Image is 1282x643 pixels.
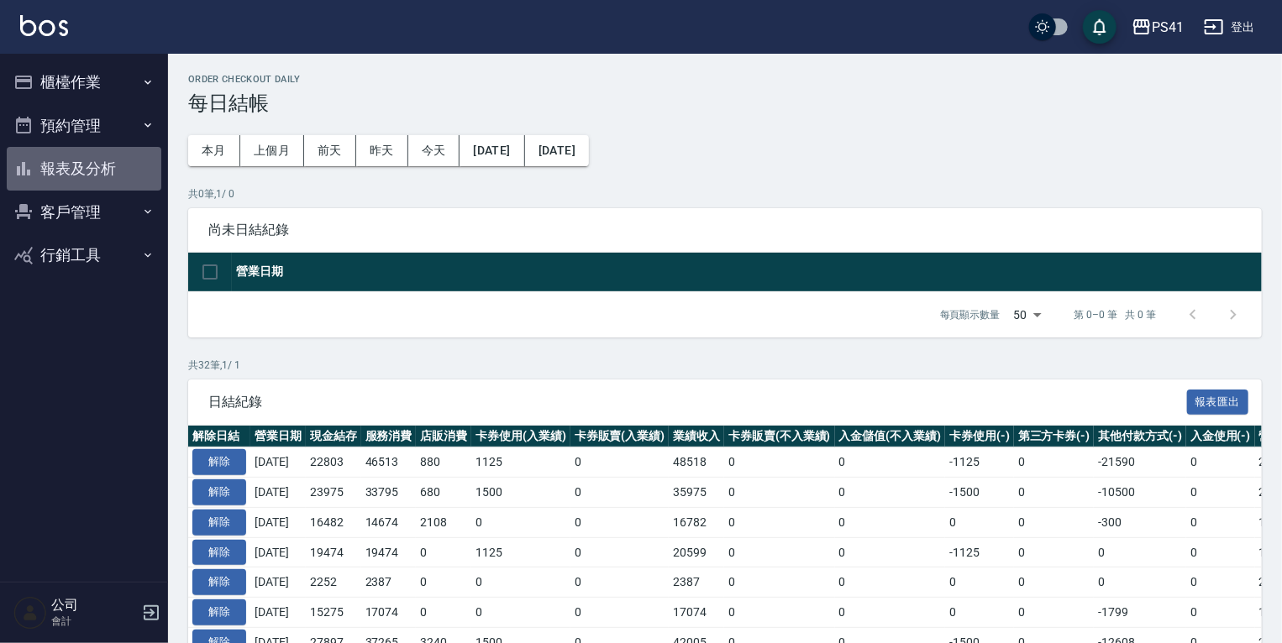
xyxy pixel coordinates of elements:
th: 第三方卡券(-) [1014,426,1095,447]
td: 680 [416,478,471,508]
td: 0 [835,598,946,628]
td: 0 [1186,478,1255,508]
td: 0 [945,598,1014,628]
td: 0 [1014,447,1095,478]
td: 0 [1186,447,1255,478]
button: 解除 [192,569,246,595]
h3: 每日結帳 [188,91,1262,115]
td: 0 [570,537,670,567]
td: 16782 [669,507,724,537]
td: 0 [1186,567,1255,598]
td: [DATE] [250,537,306,567]
td: 2108 [416,507,471,537]
td: 0 [945,567,1014,598]
td: 46513 [361,447,417,478]
td: 15275 [306,598,361,628]
td: 0 [835,567,946,598]
td: -21590 [1094,447,1186,478]
td: 0 [1094,537,1186,567]
button: 今天 [408,135,460,166]
th: 卡券販賣(不入業績) [724,426,835,447]
div: 50 [1007,292,1048,337]
td: 0 [570,447,670,478]
p: 每頁顯示數量 [940,307,1001,322]
button: [DATE] [525,135,589,166]
th: 服務消費 [361,426,417,447]
td: [DATE] [250,478,306,508]
td: 2387 [361,567,417,598]
td: 19474 [361,537,417,567]
td: 0 [1014,537,1095,567]
td: 0 [724,537,835,567]
td: -300 [1094,507,1186,537]
button: 報表匯出 [1187,389,1249,416]
td: 22803 [306,447,361,478]
td: 20599 [669,537,724,567]
th: 營業日期 [250,426,306,447]
td: 17074 [361,598,417,628]
button: 解除 [192,599,246,625]
div: PS41 [1152,17,1184,38]
td: -1799 [1094,598,1186,628]
button: 本月 [188,135,240,166]
td: 16482 [306,507,361,537]
td: 0 [570,507,670,537]
td: 0 [724,447,835,478]
td: 1125 [471,537,570,567]
td: 14674 [361,507,417,537]
td: 0 [416,567,471,598]
th: 解除日結 [188,426,250,447]
td: 1125 [471,447,570,478]
td: [DATE] [250,447,306,478]
th: 營業日期 [232,253,1262,292]
td: 0 [570,567,670,598]
td: 0 [471,567,570,598]
td: [DATE] [250,598,306,628]
td: -1125 [945,447,1014,478]
a: 報表匯出 [1187,393,1249,409]
img: Person [13,596,47,630]
th: 卡券販賣(入業績) [570,426,670,447]
button: 預約管理 [7,104,161,148]
td: 48518 [669,447,724,478]
span: 尚未日結紀錄 [208,222,1242,238]
p: 第 0–0 筆 共 0 筆 [1074,307,1156,322]
button: save [1083,10,1116,44]
h5: 公司 [51,597,137,614]
th: 卡券使用(-) [945,426,1014,447]
p: 會計 [51,614,137,629]
td: 0 [835,537,946,567]
button: 登出 [1197,12,1262,43]
button: 昨天 [356,135,408,166]
button: 解除 [192,510,246,536]
h2: Order checkout daily [188,74,1262,85]
td: 0 [945,507,1014,537]
td: 0 [1014,478,1095,508]
td: 0 [724,507,835,537]
td: -1500 [945,478,1014,508]
td: 0 [835,447,946,478]
th: 卡券使用(入業績) [471,426,570,447]
td: 0 [570,598,670,628]
button: 解除 [192,449,246,475]
td: 35975 [669,478,724,508]
td: 0 [1014,507,1095,537]
td: -10500 [1094,478,1186,508]
td: 0 [1186,598,1255,628]
td: 0 [570,478,670,508]
button: PS41 [1125,10,1190,44]
button: 櫃檯作業 [7,60,161,104]
img: Logo [20,15,68,36]
button: [DATE] [460,135,524,166]
button: 報表及分析 [7,147,161,191]
td: 0 [471,507,570,537]
td: 0 [835,478,946,508]
button: 客戶管理 [7,191,161,234]
td: 0 [471,598,570,628]
p: 共 0 筆, 1 / 0 [188,186,1262,201]
td: 0 [1014,567,1095,598]
td: 0 [416,537,471,567]
th: 店販消費 [416,426,471,447]
span: 日結紀錄 [208,394,1187,410]
td: 17074 [669,598,724,628]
